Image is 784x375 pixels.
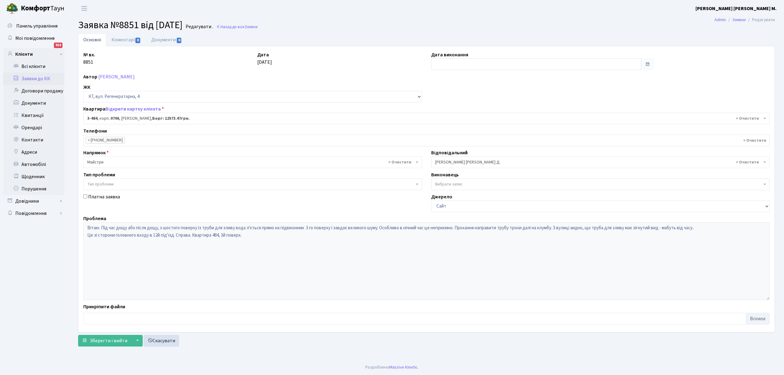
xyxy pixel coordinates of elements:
[87,181,114,187] span: Тип проблеми
[83,105,164,113] label: Квартира
[736,115,759,122] span: Видалити всі елементи
[83,222,770,300] textarea: Вітаю. Під час дощу або після дощу, з шостого поверху із труби для зливу вода л'ється прямо на пі...
[106,33,146,46] a: Коментарі
[244,24,258,30] span: Заявки
[435,159,762,165] span: Огеренко В. Д.
[3,158,64,171] a: Автомобілі
[3,134,64,146] a: Контакти
[83,171,115,178] label: Тип проблеми
[184,24,213,30] small: Редагувати .
[3,195,64,207] a: Довідники
[695,5,777,12] a: [PERSON_NAME] [PERSON_NAME] М.
[743,137,766,144] span: Видалити всі елементи
[87,159,414,165] span: Майстри
[77,3,92,13] button: Переключити навігацію
[90,337,127,344] span: Зберегти і вийти
[78,18,183,32] span: Заявка №8851 від [DATE]
[746,17,775,23] li: Редагувати
[83,51,95,58] label: № вх.
[105,106,161,112] a: Відкрити картку клієнта
[83,303,125,310] label: Прикріпити файли
[83,127,107,135] label: Телефони
[736,159,759,165] span: Видалити всі елементи
[152,115,190,122] b: Борг: 12573.47грн.
[88,193,120,201] label: Платна заявка
[135,38,140,43] span: 0
[78,33,106,46] a: Основні
[83,215,106,222] label: Проблема
[3,48,64,60] a: Клієнти
[3,73,64,85] a: Заявки до КК
[16,23,58,29] span: Панель управління
[3,32,64,44] a: Мої повідомлення914
[54,43,62,48] div: 914
[3,171,64,183] a: Щоденник
[257,51,269,58] label: Дата
[78,335,131,347] button: Зберегти і вийти
[3,122,64,134] a: Орендарі
[714,17,726,23] a: Admin
[253,51,427,70] div: [DATE]
[87,115,762,122] span: <b>3-484</b>, корп.: <b>0706</b>, Ніколенко Тарас Михайлович, <b>Борг: 12573.47грн.</b>
[6,2,18,15] img: logo.png
[216,24,258,30] a: Назад до всіхЗаявки
[83,156,422,168] span: Майстри
[431,156,770,168] span: Огеренко В. Д.
[3,85,64,97] a: Договори продажу
[431,51,468,58] label: Дата виконання
[15,35,55,42] span: Мої повідомлення
[431,171,459,178] label: Виконавець
[705,13,784,26] nav: breadcrumb
[144,335,179,347] a: Скасувати
[431,193,452,201] label: Джерело
[21,3,64,14] span: Таун
[85,137,125,144] li: (098) 110-78-06
[389,364,418,370] a: Massive Kinetic
[3,146,64,158] a: Адреси
[79,51,253,70] div: 8851
[431,149,468,156] label: Відповідальний
[365,364,419,371] div: Розроблено .
[388,159,411,165] span: Видалити всі елементи
[83,73,97,81] label: Автор
[21,3,50,13] b: Комфорт
[88,137,90,143] span: ×
[3,183,64,195] a: Порушення
[111,115,119,122] b: 0706
[98,73,135,80] a: [PERSON_NAME]
[3,97,64,109] a: Документи
[732,17,746,23] a: Заявки
[177,38,182,43] span: 0
[83,113,770,124] span: <b>3-484</b>, корп.: <b>0706</b>, Ніколенко Тарас Михайлович, <b>Борг: 12573.47грн.</b>
[87,115,97,122] b: 3-484
[3,109,64,122] a: Квитанції
[3,60,64,73] a: Всі клієнти
[83,149,109,156] label: Напрямок
[435,181,463,187] span: Вибрати запис
[3,20,64,32] a: Панель управління
[83,84,90,91] label: ЖК
[3,207,64,219] a: Повідомлення
[146,33,187,46] a: Документи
